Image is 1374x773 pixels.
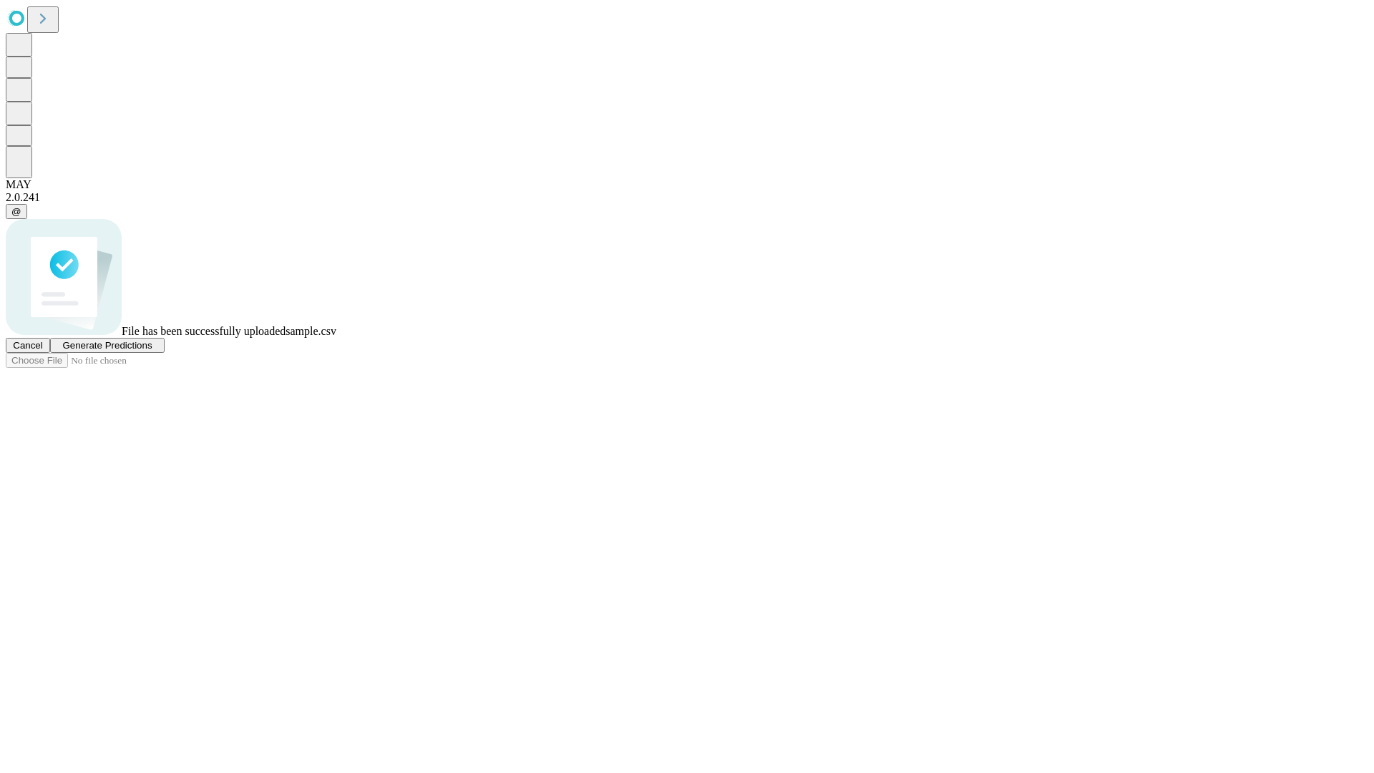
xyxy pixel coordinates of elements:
span: Generate Predictions [62,340,152,351]
div: 2.0.241 [6,191,1368,204]
span: Cancel [13,340,43,351]
span: File has been successfully uploaded [122,325,286,337]
div: MAY [6,178,1368,191]
span: @ [11,206,21,217]
button: @ [6,204,27,219]
button: Cancel [6,338,50,353]
span: sample.csv [286,325,336,337]
button: Generate Predictions [50,338,165,353]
